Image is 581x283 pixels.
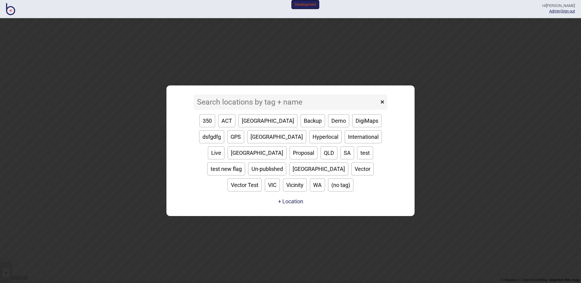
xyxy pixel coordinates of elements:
button: WA [310,178,325,191]
button: SA [340,146,354,159]
button: (no tag) [328,178,353,191]
button: GPS [227,130,244,143]
div: Hi [PERSON_NAME] [542,3,575,8]
img: BindiMaps CMS [6,3,15,15]
button: Hyperlocal [309,130,342,143]
button: [GEOGRAPHIC_DATA] [238,114,297,127]
button: × [377,95,387,110]
button: Vector Test [228,178,262,191]
button: test [357,146,373,159]
button: dsfgdfg [199,130,224,143]
button: Live [208,146,225,159]
button: Proposal [290,146,317,159]
button: Demo [328,114,349,127]
a: Admin [549,9,560,13]
button: ACT [218,114,235,127]
button: Vicinity [283,178,307,191]
button: 350 [199,114,215,127]
input: Search locations by tag + name [194,95,379,110]
button: [GEOGRAPHIC_DATA] [247,130,306,143]
button: Vector [351,162,374,175]
button: Backup [300,114,325,127]
button: DigiMaps [352,114,382,127]
button: + Location [278,198,303,205]
button: [GEOGRAPHIC_DATA] [289,162,348,175]
span: | [549,9,561,13]
button: test new flag [207,162,245,175]
button: QLD [320,146,337,159]
a: + Location [277,196,305,207]
button: Sign out [561,9,575,13]
button: Un-published [248,162,286,175]
button: [GEOGRAPHIC_DATA] [228,146,287,159]
button: International [345,130,382,143]
button: VIC [265,178,280,191]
